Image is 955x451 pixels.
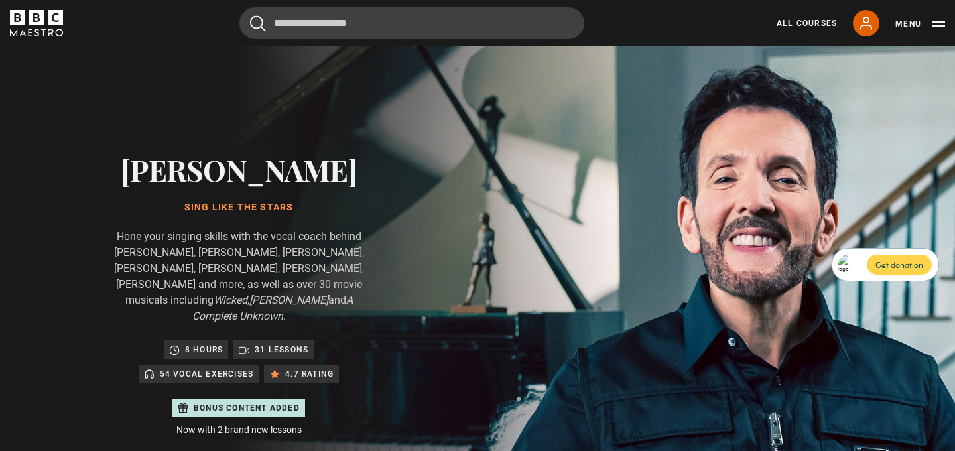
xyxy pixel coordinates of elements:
[106,153,371,186] h2: [PERSON_NAME]
[106,229,371,324] p: Hone your singing skills with the vocal coach behind [PERSON_NAME], [PERSON_NAME], [PERSON_NAME],...
[285,367,334,381] p: 4.7 rating
[214,294,247,306] i: Wicked
[160,367,254,381] p: 54 Vocal Exercises
[777,17,837,29] a: All Courses
[255,343,308,356] p: 31 lessons
[194,402,300,414] p: Bonus content added
[895,17,945,31] button: Toggle navigation
[10,10,63,36] svg: BBC Maestro
[106,423,371,437] p: Now with 2 brand new lessons
[106,202,371,213] h1: Sing Like the Stars
[250,15,266,32] button: Submit the search query
[239,7,584,39] input: Search
[249,294,328,306] i: [PERSON_NAME]
[192,294,353,322] i: A Complete Unknown
[185,343,223,356] p: 8 hours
